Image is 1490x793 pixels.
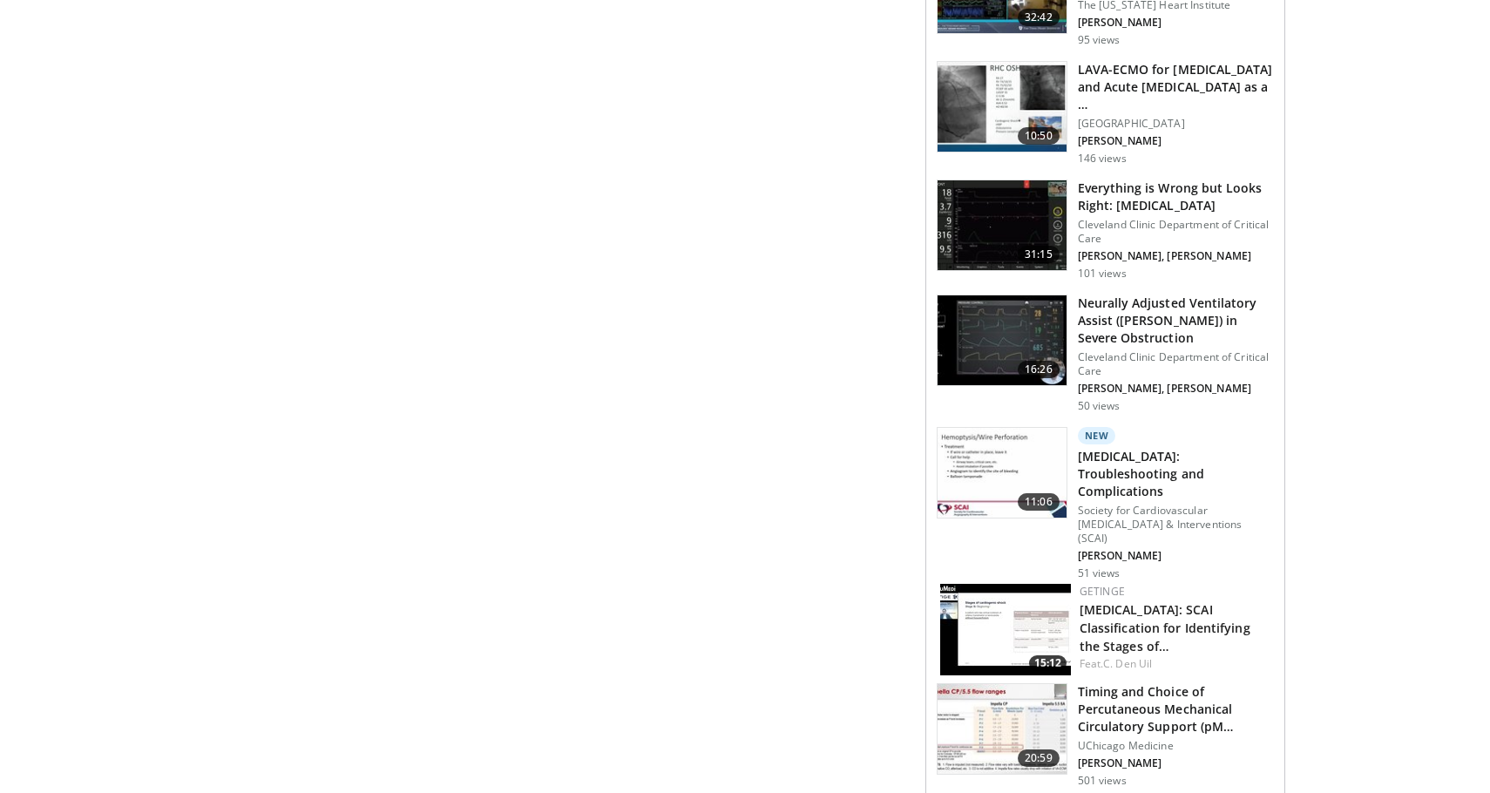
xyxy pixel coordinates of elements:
h3: LAVA-ECMO for [MEDICAL_DATA] and Acute [MEDICAL_DATA] as a … [1078,61,1274,113]
a: C. Den Uil [1103,656,1152,671]
span: 15:12 [1029,655,1067,671]
a: 15:12 [940,584,1071,675]
p: New [1078,427,1116,444]
h3: Timing and Choice of Percutaneous Mechanical Circulatory Support (pM… [1078,683,1274,735]
span: 32:42 [1018,9,1060,26]
span: 16:26 [1018,361,1060,378]
p: 146 views [1078,152,1127,166]
p: [PERSON_NAME], [PERSON_NAME] [1078,249,1274,263]
a: [MEDICAL_DATA]: SCAI Classification for Identifying the Stages of… [1080,601,1250,654]
p: 95 views [1078,33,1121,47]
p: [GEOGRAPHIC_DATA] [1078,117,1274,131]
a: 10:50 LAVA-ECMO for [MEDICAL_DATA] and Acute [MEDICAL_DATA] as a … [GEOGRAPHIC_DATA] [PERSON_NAME... [937,61,1274,166]
p: [PERSON_NAME], [PERSON_NAME] [1078,382,1274,396]
span: 10:50 [1018,127,1060,145]
span: 11:06 [1018,493,1060,511]
img: 4f9ce88d-d814-4061-9b32-4957d8bf9344.150x105_q85_crop-smart_upscale.jpg [938,180,1067,271]
h3: Neurally Adjusted Ventilatory Assist ([PERSON_NAME]) in Severe Obstruction [1078,295,1274,347]
p: 51 views [1078,566,1121,580]
p: 501 views [1078,774,1127,788]
a: 11:06 New [MEDICAL_DATA]: Troubleshooting and Complications Society for Cardiovascular [MEDICAL_D... [937,427,1274,580]
img: c33f78b1-601f-45f9-853c-5d1e7bca6701.150x105_q85_crop-smart_upscale.jpg [938,428,1067,518]
a: 31:15 Everything is Wrong but Looks Right: [MEDICAL_DATA] Cleveland Clinic Department of Critical... [937,180,1274,281]
p: 50 views [1078,399,1121,413]
p: [PERSON_NAME] [1078,549,1274,563]
p: Society for Cardiovascular [MEDICAL_DATA] & Interventions (SCAI) [1078,504,1274,546]
p: Cleveland Clinic Department of Critical Care [1078,218,1274,246]
a: 16:26 Neurally Adjusted Ventilatory Assist ([PERSON_NAME]) in Severe Obstruction Cleveland Clinic... [937,295,1274,413]
img: bfe982c0-9e0d-464e-928c-882aa48aa4fd.150x105_q85_crop-smart_upscale.jpg [938,62,1067,152]
p: [PERSON_NAME] [1078,16,1274,30]
h3: Everything is Wrong but Looks Right: [MEDICAL_DATA] [1078,180,1274,214]
div: Feat. [1080,656,1270,672]
img: 56aa7d36-d8e9-41db-927f-edbc268aa69d.150x105_q85_crop-smart_upscale.jpg [938,684,1067,775]
h3: [MEDICAL_DATA]: Troubleshooting and Complications [1078,448,1274,500]
img: 34ea05a6-bea8-4498-ad62-d0cf5954e90b.150x105_q85_crop-smart_upscale.jpg [940,584,1071,675]
a: Getinge [1080,584,1125,599]
p: Cleveland Clinic Department of Critical Care [1078,350,1274,378]
p: 101 views [1078,267,1127,281]
p: [PERSON_NAME] [1078,134,1274,148]
p: [PERSON_NAME] [1078,756,1274,770]
a: 20:59 Timing and Choice of Percutaneous Mechanical Circulatory Support (pM… UChicago Medicine [PE... [937,683,1274,788]
img: 1f602f29-88d5-4576-b3bf-60f922866f82.150x105_q85_crop-smart_upscale.jpg [938,295,1067,386]
p: UChicago Medicine [1078,739,1274,753]
span: 20:59 [1018,749,1060,767]
span: 31:15 [1018,246,1060,263]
